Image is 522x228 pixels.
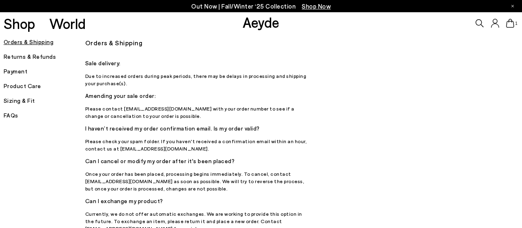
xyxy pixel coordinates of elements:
p: Due to increased orders during peak periods, there may be delays in processing and shipping your ... [85,72,310,87]
h5: Can I exchange my product? [85,195,310,207]
h5: Sizing & Fit [4,95,85,106]
a: World [49,16,86,31]
a: Aeyde [243,13,279,31]
h5: Can I cancel or modify my order after it's been placed? [85,155,310,167]
a: Shop [4,16,35,31]
h5: Sale delivery: [85,58,310,69]
p: Please contact [EMAIL_ADDRESS][DOMAIN_NAME] with your order number to see if a change or cancella... [85,105,310,120]
span: Navigate to /collections/new-in [302,2,331,10]
h5: Orders & Shipping [4,36,85,48]
p: Please check your spam folder. If you haven't received a confirmation email within an hour, conta... [85,137,310,152]
h3: Orders & Shipping [85,36,444,49]
h5: Amending your sale order: [85,90,310,102]
h5: Payment [4,66,85,77]
h5: Returns & Refunds [4,51,85,62]
p: Once your order has been placed, processing begins immediately. To cancel, contact [EMAIL_ADDRESS... [85,170,310,192]
a: 1 [506,19,514,28]
h5: FAQs [4,110,85,121]
h5: I haven’t received my order confirmation email. Is my order valid? [85,123,310,134]
p: Out Now | Fall/Winter ‘25 Collection [191,1,331,11]
h5: Product Care [4,80,85,92]
span: 1 [514,21,518,26]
